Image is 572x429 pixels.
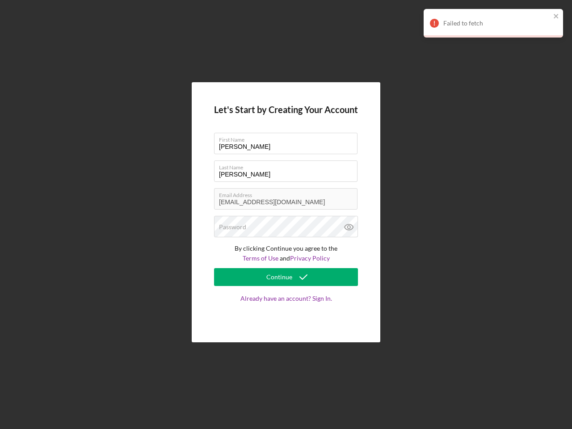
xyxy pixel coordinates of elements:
[219,133,357,143] label: First Name
[243,254,278,262] a: Terms of Use
[219,223,246,231] label: Password
[443,20,551,27] div: Failed to fetch
[290,254,330,262] a: Privacy Policy
[214,105,358,115] h4: Let's Start by Creating Your Account
[553,13,559,21] button: close
[219,189,357,198] label: Email Address
[219,161,357,171] label: Last Name
[214,295,358,320] a: Already have an account? Sign In.
[214,268,358,286] button: Continue
[266,268,292,286] div: Continue
[214,244,358,264] p: By clicking Continue you agree to the and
